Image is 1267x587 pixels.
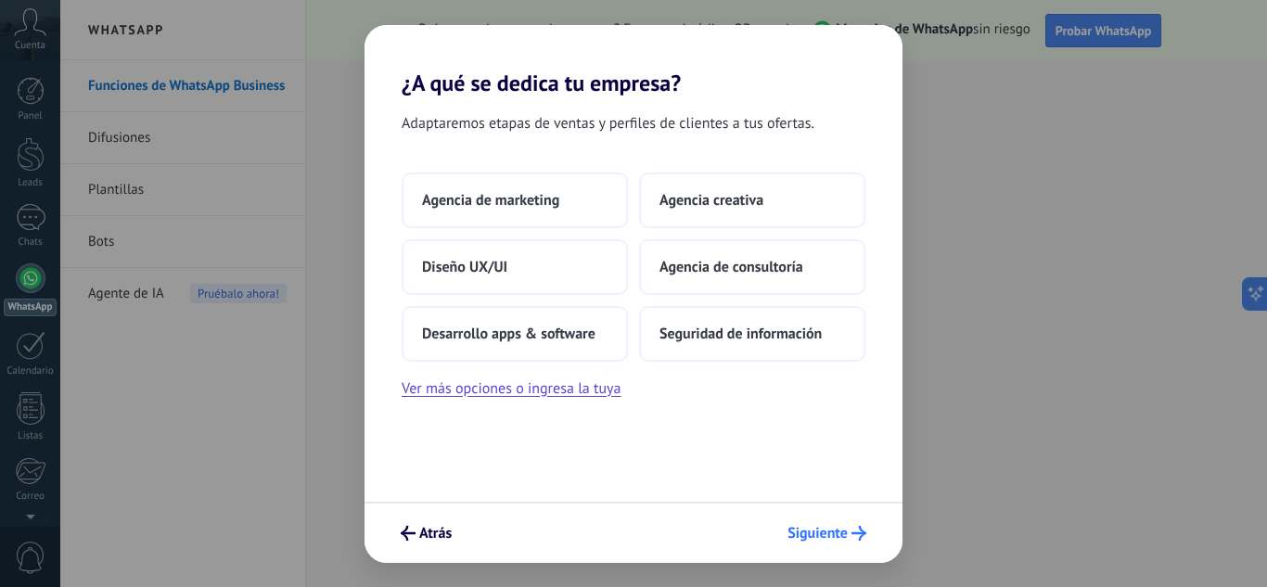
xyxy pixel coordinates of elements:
span: Agencia creativa [659,191,763,210]
span: Agencia de marketing [422,191,559,210]
button: Diseño UX/UI [402,239,628,295]
button: Agencia creativa [639,172,865,228]
button: Atrás [392,517,460,549]
span: Agencia de consultoría [659,258,803,276]
button: Siguiente [779,517,875,549]
button: Ver más opciones o ingresa la tuya [402,376,621,401]
span: Siguiente [787,527,848,540]
h2: ¿A qué se dedica tu empresa? [365,25,902,96]
span: Adaptaremos etapas de ventas y perfiles de clientes a tus ofertas. [402,111,814,135]
span: Desarrollo apps & software [422,325,595,343]
button: Desarrollo apps & software [402,306,628,362]
button: Agencia de consultoría [639,239,865,295]
span: Seguridad de información [659,325,822,343]
button: Agencia de marketing [402,172,628,228]
span: Atrás [419,527,452,540]
span: Diseño UX/UI [422,258,507,276]
button: Seguridad de información [639,306,865,362]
